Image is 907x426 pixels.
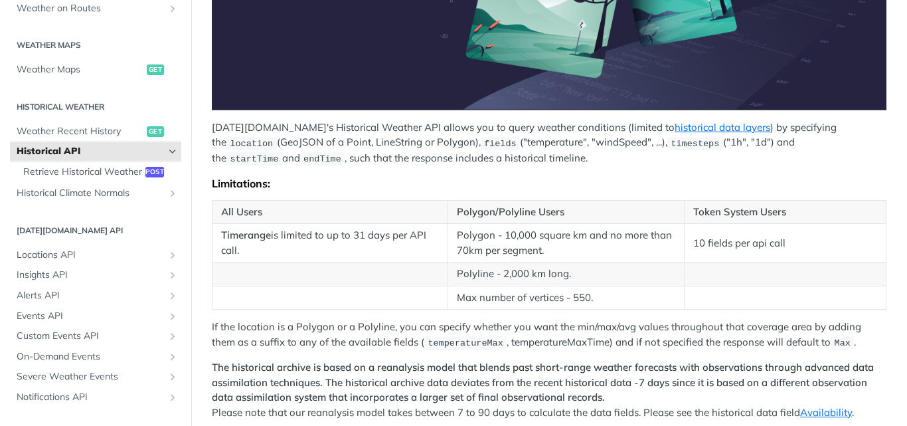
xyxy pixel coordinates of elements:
[10,265,181,285] a: Insights APIShow subpages for Insights API
[17,187,164,200] span: Historical Climate Normals
[212,360,886,420] p: Please note that our reanalysis model takes between 7 to 90 days to calculate the data fields. Pl...
[212,320,886,350] p: If the location is a Polygon or a Polyline, you can specify whether you want the min/max/avg valu...
[17,63,143,76] span: Weather Maps
[835,338,851,348] span: Max
[448,200,684,224] th: Polygon/Polyline Users
[448,286,684,310] td: Max number of vertices - 550.
[212,361,874,403] strong: The historical archive is based on a reanalysis model that blends past short-range weather foreca...
[10,245,181,265] a: Locations APIShow subpages for Locations API
[212,200,448,224] th: All Users
[684,200,886,224] th: Token System Users
[10,286,181,306] a: Alerts APIShow subpages for Alerts API
[17,350,164,364] span: On-Demand Events
[230,138,273,148] span: location
[167,311,178,322] button: Show subpages for Events API
[167,3,178,14] button: Show subpages for Weather on Routes
[428,338,503,348] span: temperatureMax
[484,138,517,148] span: fields
[167,290,178,301] button: Show subpages for Alerts API
[10,183,181,203] a: Historical Climate NormalsShow subpages for Historical Climate Normals
[17,268,164,282] span: Insights API
[147,64,164,75] span: get
[147,126,164,137] span: get
[167,392,178,403] button: Show subpages for Notifications API
[17,162,181,182] a: Retrieve Historical Weatherpost
[671,138,719,148] span: timesteps
[17,2,164,15] span: Weather on Routes
[303,154,341,164] span: endTime
[17,145,164,158] span: Historical API
[167,331,178,342] button: Show subpages for Custom Events API
[675,121,770,134] a: historical data layers
[17,249,164,262] span: Locations API
[10,306,181,326] a: Events APIShow subpages for Events API
[448,263,684,286] td: Polyline - 2,000 km long.
[800,406,852,419] a: Availability
[221,229,271,241] strong: Timerange
[145,167,164,177] span: post
[10,101,181,113] h2: Historical Weather
[17,310,164,323] span: Events API
[167,188,178,199] button: Show subpages for Historical Climate Normals
[167,250,178,261] button: Show subpages for Locations API
[17,289,164,302] span: Alerts API
[10,387,181,407] a: Notifications APIShow subpages for Notifications API
[17,125,143,138] span: Weather Recent History
[684,224,886,263] td: 10 fields per api call
[167,352,178,362] button: Show subpages for On-Demand Events
[230,154,278,164] span: startTime
[167,372,178,382] button: Show subpages for Severe Weather Events
[10,326,181,346] a: Custom Events APIShow subpages for Custom Events API
[17,330,164,343] span: Custom Events API
[212,224,448,263] td: is limited to up to 31 days per API call.
[17,370,164,383] span: Severe Weather Events
[212,177,886,190] div: Limitations:
[212,120,886,166] p: [DATE][DOMAIN_NAME]'s Historical Weather API allows you to query weather conditions (limited to )...
[10,122,181,142] a: Weather Recent Historyget
[10,142,181,161] a: Historical APIHide subpages for Historical API
[10,39,181,51] h2: Weather Maps
[17,391,164,404] span: Notifications API
[10,225,181,237] h2: [DATE][DOMAIN_NAME] API
[448,224,684,263] td: Polygon - 10,000 square km and no more than 70km per segment.
[10,367,181,387] a: Severe Weather EventsShow subpages for Severe Weather Events
[167,146,178,157] button: Hide subpages for Historical API
[23,165,142,179] span: Retrieve Historical Weather
[10,347,181,367] a: On-Demand EventsShow subpages for On-Demand Events
[10,60,181,80] a: Weather Mapsget
[167,270,178,280] button: Show subpages for Insights API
